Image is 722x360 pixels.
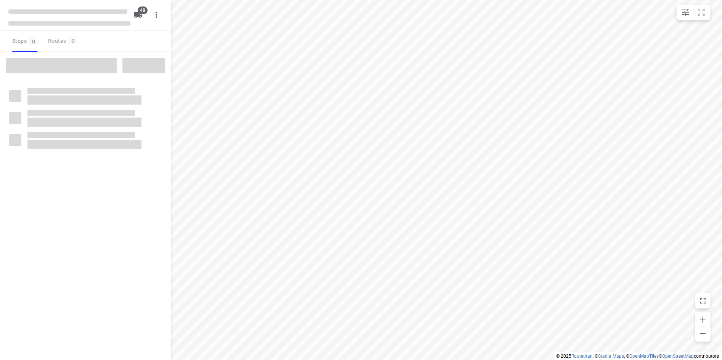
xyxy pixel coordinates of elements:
[571,354,593,359] a: Routetitan
[677,5,711,20] div: small contained button group
[556,354,719,359] li: © 2025 , © , © © contributors
[598,354,624,359] a: Stadia Maps
[629,354,659,359] a: OpenMapTiles
[678,5,693,20] button: Map settings
[662,354,694,359] a: OpenStreetMap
